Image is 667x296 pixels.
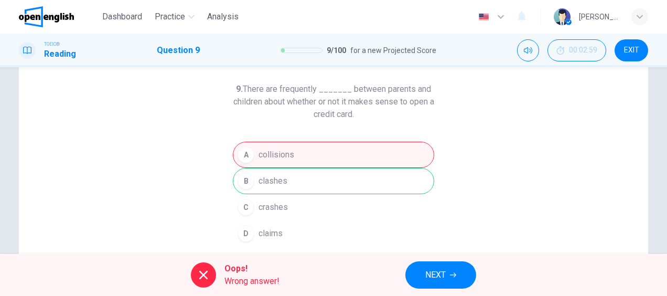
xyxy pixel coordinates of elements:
button: EXIT [615,39,648,61]
button: NEXT [405,261,476,289]
h6: There are frequently _______ between parents and children about whether or not it makes sense to ... [233,83,434,121]
button: 00:02:59 [547,39,606,61]
div: Mute [517,39,539,61]
span: EXIT [624,46,639,55]
span: Analysis [207,10,239,23]
div: [PERSON_NAME] [579,10,619,23]
button: Dashboard [98,7,146,26]
button: Analysis [203,7,243,26]
h1: Question 9 [157,44,200,57]
span: TOEIC® [44,40,60,48]
span: Wrong answer! [224,275,279,288]
img: OpenEnglish logo [19,6,74,27]
span: Practice [155,10,185,23]
img: Profile picture [554,8,571,25]
strong: 9. [236,84,243,94]
span: Dashboard [102,10,142,23]
span: NEXT [425,268,446,282]
span: Oops! [224,262,279,275]
h1: Reading [44,48,76,60]
span: for a new Projected Score [350,44,436,57]
span: 9 / 100 [327,44,346,57]
button: Practice [150,7,199,26]
img: en [477,13,490,21]
div: Hide [547,39,606,61]
span: 00:02:59 [569,46,597,55]
a: OpenEnglish logo [19,6,98,27]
